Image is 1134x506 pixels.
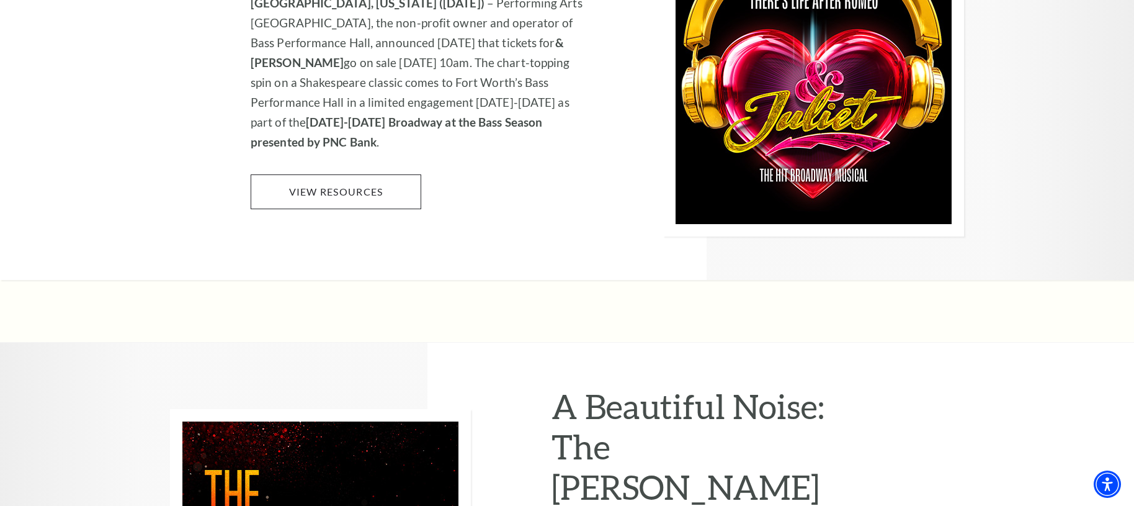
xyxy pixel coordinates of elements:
strong: [DATE]-[DATE] Broadway at the Bass Season presented by PNC Bank [251,115,542,149]
a: View Resources [251,174,421,209]
strong: & [PERSON_NAME] [251,35,564,70]
div: Accessibility Menu [1094,471,1121,498]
